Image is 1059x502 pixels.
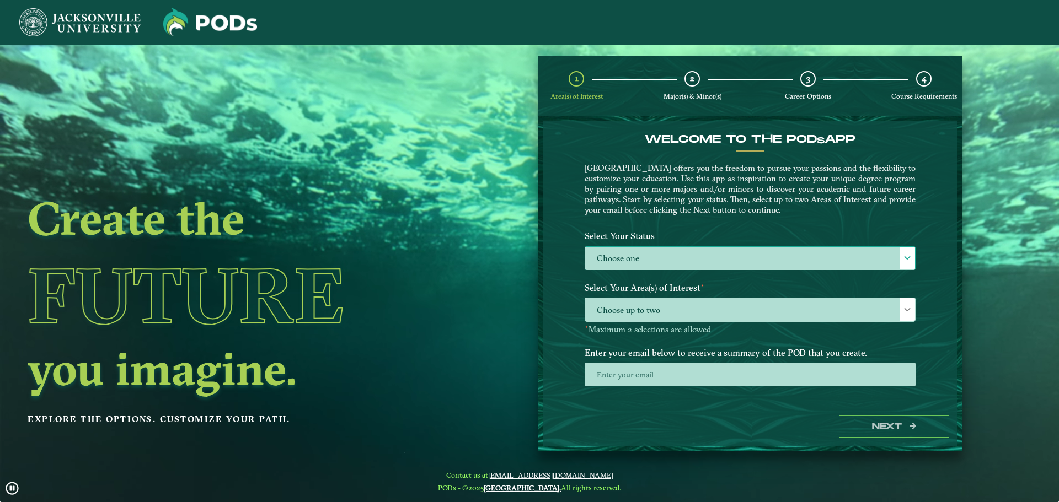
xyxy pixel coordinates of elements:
h4: Welcome to the POD app [585,133,916,146]
p: Explore the options. Customize your path. [28,411,449,428]
span: Contact us at [438,471,621,479]
span: 1 [575,73,579,84]
h1: Future [28,245,449,346]
span: 3 [806,73,810,84]
span: PODs - ©2025 All rights reserved. [438,483,621,492]
sup: ⋆ [585,323,589,331]
label: Select Your Status [576,226,924,246]
img: Jacksonville University logo [163,8,257,36]
button: Next [839,415,949,438]
a: [GEOGRAPHIC_DATA]. [484,483,561,492]
label: Select Your Area(s) of Interest [576,278,924,298]
span: Major(s) & Minor(s) [664,92,721,100]
h2: Create the [28,195,449,241]
p: [GEOGRAPHIC_DATA] offers you the freedom to pursue your passions and the flexibility to customize... [585,163,916,215]
span: 4 [922,73,926,84]
a: [EMAIL_ADDRESS][DOMAIN_NAME] [488,471,613,479]
label: Choose one [585,247,915,271]
label: Enter your email below to receive a summary of the POD that you create. [576,342,924,363]
sub: s [817,136,825,146]
p: Maximum 2 selections are allowed [585,325,916,335]
img: Jacksonville University logo [19,8,141,36]
span: Area(s) of Interest [550,92,603,100]
sup: ⋆ [700,281,705,289]
span: Career Options [785,92,831,100]
span: Choose up to two [585,298,915,322]
h2: you imagine. [28,346,449,392]
span: Course Requirements [891,92,957,100]
input: Enter your email [585,363,916,386]
span: 2 [690,73,694,84]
